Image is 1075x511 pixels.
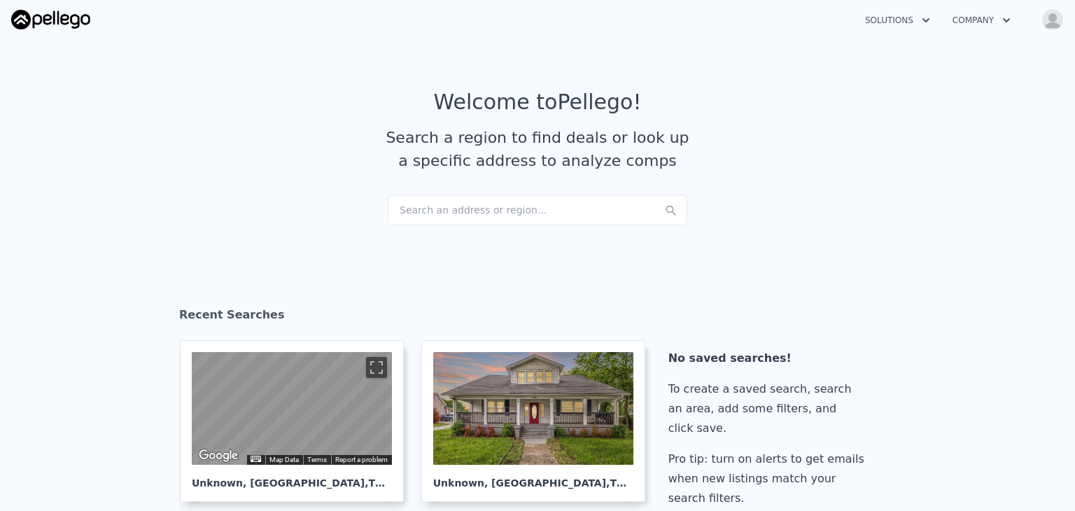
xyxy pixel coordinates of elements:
div: To create a saved search, search an area, add some filters, and click save. [668,379,870,438]
div: Street View [192,352,392,465]
div: Map [192,352,392,465]
span: , TN 38109 [365,477,421,489]
img: Google [195,447,241,465]
div: Recent Searches [179,295,896,340]
a: Unknown, [GEOGRAPHIC_DATA],TN 37172 [421,340,656,502]
img: Pellego [11,10,90,29]
a: Map Unknown, [GEOGRAPHIC_DATA],TN 38109 [180,340,415,502]
img: avatar [1041,8,1064,31]
div: Welcome to Pellego ! [434,90,642,115]
a: Open this area in Google Maps (opens a new window) [195,447,241,465]
div: Search an address or region... [388,195,687,225]
a: Report a problem [335,456,388,463]
div: Unknown , [GEOGRAPHIC_DATA] [433,465,633,490]
div: Search a region to find deals or look up a specific address to analyze comps [381,126,694,172]
button: Toggle fullscreen view [366,357,387,378]
a: Terms (opens in new tab) [307,456,327,463]
button: Keyboard shortcuts [251,456,260,462]
div: Unknown , [GEOGRAPHIC_DATA] [192,465,392,490]
button: Company [941,8,1022,33]
button: Map Data [269,455,299,465]
div: Pro tip: turn on alerts to get emails when new listings match your search filters. [668,449,870,508]
span: , TN 37172 [606,477,662,489]
div: No saved searches! [668,349,870,368]
button: Solutions [854,8,941,33]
